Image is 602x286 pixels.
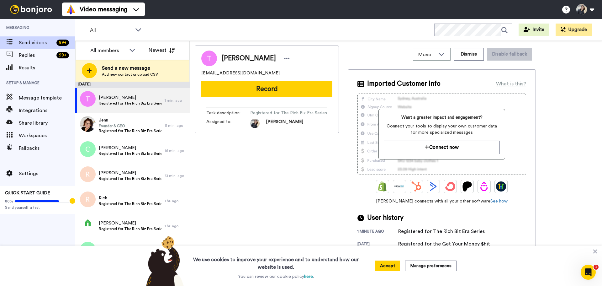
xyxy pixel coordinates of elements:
[19,144,75,152] span: Fallbacks
[99,170,161,176] span: [PERSON_NAME]
[398,228,485,235] div: Registered for The Rich Biz Era Series
[80,5,127,14] span: Video messaging
[99,123,161,128] span: Founder & CEO
[80,141,96,157] img: c.png
[384,123,499,136] span: Connect your tools to display your own customer data for more specialized messages
[80,242,96,257] img: c.png
[479,181,489,192] img: Drip
[462,181,472,192] img: Patreon
[70,198,75,204] div: Tooltip anchor
[80,91,96,107] img: t.png
[19,107,75,114] span: Integrations
[80,192,96,207] img: r.png
[487,48,532,61] button: Disable fallback
[266,119,303,128] span: [PERSON_NAME]
[99,201,161,206] span: Registered for The Rich Biz Era Series
[250,110,327,116] span: Registered for The Rich Biz Era Series
[56,40,69,46] div: 99 +
[99,195,161,201] span: Rich
[405,261,457,271] button: Manage preferences
[99,101,161,106] span: Registered for The Rich Biz Era Series
[556,24,592,36] button: Upgrade
[99,245,161,251] span: [PERSON_NAME]
[428,181,438,192] img: ActiveCampaign
[5,191,50,195] span: QUICK START GUIDE
[165,198,187,203] div: 1 hr. ago
[99,94,161,101] span: [PERSON_NAME]
[581,265,596,280] iframe: Intercom live chat
[165,98,187,103] div: 1 min. ago
[357,241,398,255] div: [DATE]
[384,114,499,121] span: Want a greater impact and engagement?
[367,79,441,89] span: Imported Customer Info
[165,173,187,178] div: 31 min. ago
[5,199,13,204] span: 80%
[496,80,526,88] div: What is this?
[102,64,158,72] span: Send a new message
[394,181,404,192] img: Ontraport
[19,132,75,139] span: Workspaces
[140,236,187,286] img: bear-with-cookie.png
[206,110,250,116] span: Task description :
[378,181,388,192] img: Shopify
[357,198,526,204] span: [PERSON_NAME] connects with all your other software
[8,5,55,14] img: bj-logo-header-white.svg
[222,54,276,63] span: [PERSON_NAME]
[445,181,455,192] img: ConvertKit
[19,170,75,177] span: Settings
[80,166,96,182] img: r.png
[19,94,75,102] span: Message template
[519,24,549,36] button: Invite
[496,181,506,192] img: GoHighLevel
[206,119,250,128] span: Assigned to:
[304,274,313,279] a: here
[99,220,161,226] span: [PERSON_NAME]
[357,229,398,235] div: 1 minute ago
[165,123,187,128] div: 11 min. ago
[99,117,161,123] span: Jenn
[99,128,161,133] span: Registered for The Rich Biz Era Series
[454,48,484,61] button: Dismiss
[201,51,217,66] img: Image of Terri
[99,145,161,151] span: [PERSON_NAME]
[19,39,54,46] span: Send videos
[398,240,499,255] div: Registered for the Get Your Money $hit Together - [DATE] 8 PM Masterclass
[384,141,499,154] button: Connect now
[80,217,96,232] img: cf08763b-993a-4cde-96d6-eb767d931b82.png
[90,47,126,54] div: All members
[66,4,76,14] img: vm-color.svg
[187,252,365,271] h3: We use cookies to improve your experience and to understand how our website is used.
[594,265,599,270] span: 1
[56,52,69,58] div: 99 +
[19,64,75,72] span: Results
[490,199,508,203] a: See how
[201,70,280,76] span: [EMAIL_ADDRESS][DOMAIN_NAME]
[75,82,190,88] div: [DATE]
[80,116,96,132] img: f0ce71dd-172f-4394-818d-0025a76a4410.jpg
[99,176,161,181] span: Registered for The Rich Biz Era Series
[411,181,421,192] img: Hubspot
[367,213,404,223] span: User history
[375,261,400,271] button: Accept
[201,81,332,97] button: Record
[165,148,187,153] div: 16 min. ago
[99,151,161,156] span: Registered for The Rich Biz Era Series
[19,51,54,59] span: Replies
[165,224,187,229] div: 1 hr. ago
[250,119,260,128] img: 4b415397-42e9-4d2e-8d5c-44dfa45ce472-1552422478.jpg
[90,26,132,34] span: All
[5,205,70,210] span: Send yourself a test
[418,51,435,58] span: Move
[102,72,158,77] span: Add new contact or upload CSV
[144,44,180,57] button: Newest
[238,273,314,280] p: You can review our cookie policy .
[19,119,75,127] span: Share library
[99,226,161,231] span: Registered for The Rich Biz Era Series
